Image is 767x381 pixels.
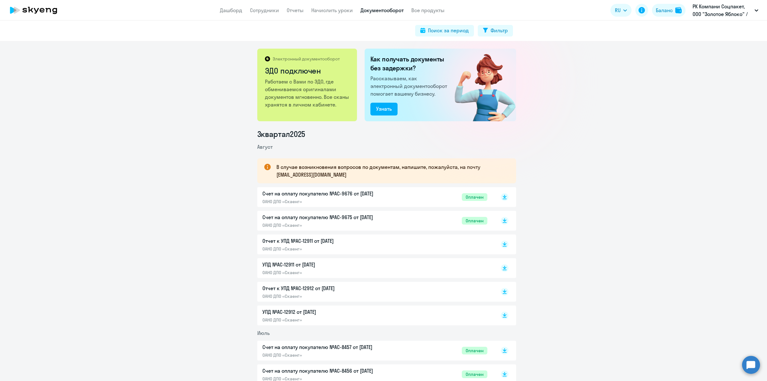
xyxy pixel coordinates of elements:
[444,49,516,121] img: connected
[370,103,398,115] button: Узнать
[262,199,397,204] p: ОАНО ДПО «Скаенг»
[262,190,487,204] a: Счет на оплату покупателю №AC-9676 от [DATE]ОАНО ДПО «Скаенг»Оплачен
[652,4,686,17] button: Балансbalance
[262,284,487,299] a: Отчет к УПД №AC-12912 от [DATE]ОАНО ДПО «Скаенг»
[250,7,279,13] a: Сотрудники
[262,213,487,228] a: Счет на оплату покупателю №AC-9675 от [DATE]ОАНО ДПО «Скаенг»Оплачен
[370,55,450,73] h2: Как получать документы без задержки?
[415,25,474,36] button: Поиск за период
[262,246,397,252] p: ОАНО ДПО «Скаенг»
[262,213,397,221] p: Счет на оплату покупателю №AC-9675 от [DATE]
[675,7,682,13] img: balance
[265,78,350,108] p: Работаем с Вами по ЭДО, где обмениваемся оригиналами документов мгновенно. Все сканы хранятся в л...
[287,7,304,13] a: Отчеты
[265,66,350,76] h2: ЭДО подключен
[262,317,397,323] p: ОАНО ДПО «Скаенг»
[262,343,487,358] a: Счет на оплату покупателю №AC-8457 от [DATE]ОАНО ДПО «Скаенг»Оплачен
[262,352,397,358] p: ОАНО ДПО «Скаенг»
[311,7,353,13] a: Начислить уроки
[262,237,487,252] a: Отчет к УПД №AC-12911 от [DATE]ОАНО ДПО «Скаенг»
[462,193,487,201] span: Оплачен
[376,105,392,113] div: Узнать
[262,222,397,228] p: ОАНО ДПО «Скаенг»
[257,330,270,336] span: Июль
[462,347,487,354] span: Оплачен
[262,190,397,197] p: Счет на оплату покупателю №AC-9676 от [DATE]
[262,343,397,351] p: Счет на оплату покупателю №AC-8457 от [DATE]
[656,6,673,14] div: Баланс
[693,3,752,18] p: РК Компани Соцпакет, ООО "Золотое Яблоко" / Золотое яблоко (Gold Apple)
[262,293,397,299] p: ОАНО ДПО «Скаенг»
[262,308,487,323] a: УПД №AC-12912 от [DATE]ОАНО ДПО «Скаенг»
[478,25,513,36] button: Фильтр
[262,270,397,275] p: ОАНО ДПО «Скаенг»
[273,56,340,62] p: Электронный документооборот
[428,27,469,34] div: Поиск за период
[610,4,631,17] button: RU
[689,3,762,18] button: РК Компани Соцпакет, ООО "Золотое Яблоко" / Золотое яблоко (Gold Apple)
[411,7,445,13] a: Все продукты
[262,284,397,292] p: Отчет к УПД №AC-12912 от [DATE]
[262,261,487,275] a: УПД №AC-12911 от [DATE]ОАНО ДПО «Скаенг»
[257,144,273,150] span: Август
[360,7,404,13] a: Документооборот
[262,261,397,268] p: УПД №AC-12911 от [DATE]
[262,308,397,316] p: УПД №AC-12912 от [DATE]
[491,27,508,34] div: Фильтр
[257,129,516,139] li: 3 квартал 2025
[615,6,621,14] span: RU
[462,217,487,225] span: Оплачен
[370,75,450,98] p: Рассказываем, как электронный документооборот помогает вашему бизнесу.
[262,237,397,245] p: Отчет к УПД №AC-12911 от [DATE]
[276,163,505,179] p: В случае возникновения вопросов по документам, напишите, пожалуйста, на почту [EMAIL_ADDRESS][DOM...
[262,367,397,375] p: Счет на оплату покупателю №AC-8456 от [DATE]
[220,7,242,13] a: Дашборд
[462,370,487,378] span: Оплачен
